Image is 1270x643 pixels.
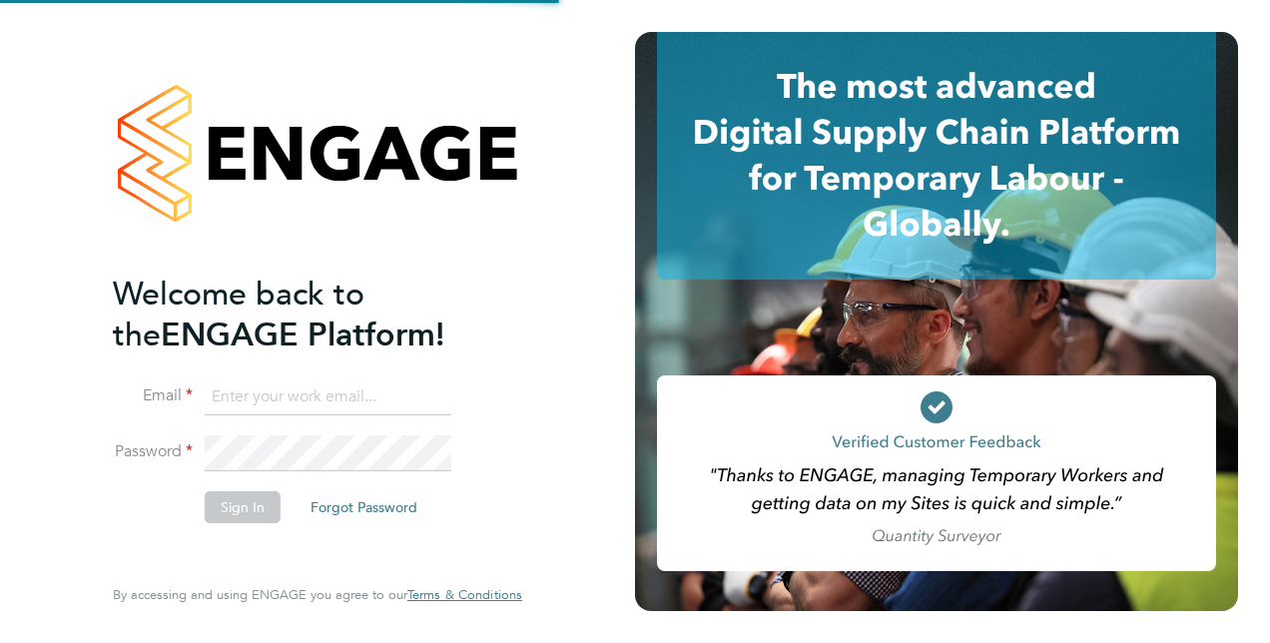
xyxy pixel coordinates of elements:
[113,586,522,603] span: By accessing and using ENGAGE you agree to our
[407,586,522,603] span: Terms & Conditions
[113,385,193,406] label: Email
[113,275,364,354] span: Welcome back to the
[205,379,451,415] input: Enter your work email...
[205,491,281,523] button: Sign In
[295,491,433,523] button: Forgot Password
[407,587,522,603] a: Terms & Conditions
[113,274,502,355] h2: ENGAGE Platform!
[113,441,193,462] label: Password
